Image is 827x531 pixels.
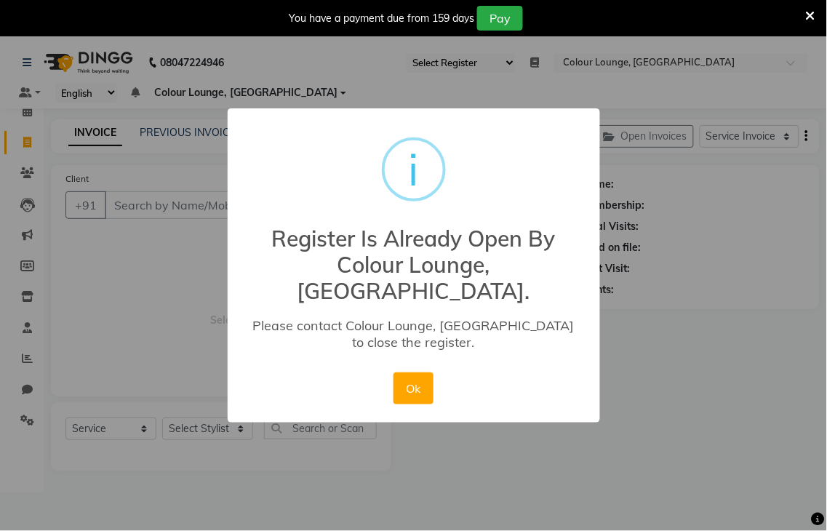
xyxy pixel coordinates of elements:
h2: Register Is Already Open By Colour Lounge, [GEOGRAPHIC_DATA]. [228,208,600,304]
div: You have a payment due from 159 days [289,11,474,26]
button: Ok [393,372,434,404]
button: Pay [477,6,523,31]
div: i [409,140,419,199]
div: Please contact Colour Lounge, [GEOGRAPHIC_DATA] to close the register. [248,317,578,351]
